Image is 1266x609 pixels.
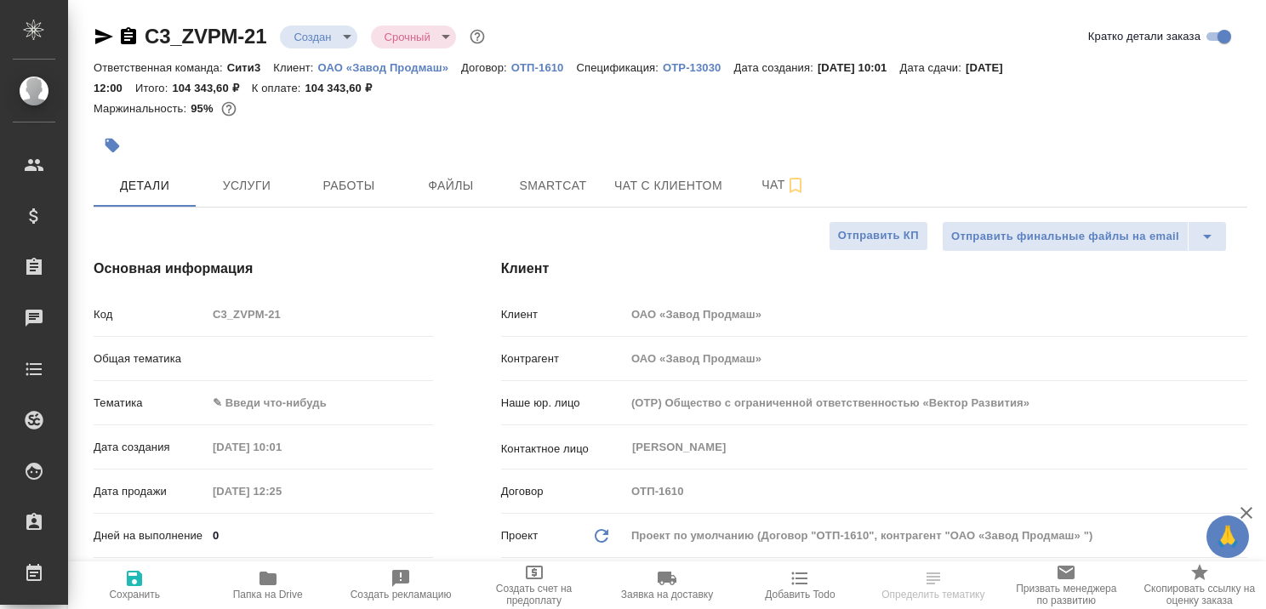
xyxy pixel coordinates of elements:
p: 104 343,60 ₽ [305,82,384,94]
svg: Подписаться [785,175,806,196]
p: Контрагент [501,350,625,367]
span: Чат с клиентом [614,175,722,196]
p: Дата сдачи: [900,61,966,74]
div: ✎ Введи что-нибудь [213,395,413,412]
input: Пустое поле [207,302,433,327]
p: ОТП-1610 [511,61,577,74]
button: 4684.00 RUB; [218,98,240,120]
button: Призвать менеджера по развитию [1000,561,1132,609]
p: 95% [191,102,217,115]
button: Добавить Todo [733,561,866,609]
span: 🙏 [1213,519,1242,555]
p: Проект [501,527,539,544]
input: Пустое поле [207,435,356,459]
a: OTP-13030 [663,60,733,74]
input: Пустое поле [625,479,1247,504]
button: Заявка на доставку [601,561,733,609]
a: C3_ZVPM-21 [145,25,266,48]
input: ✎ Введи что-нибудь [207,523,433,548]
h4: Основная информация [94,259,433,279]
p: К оплате: [252,82,305,94]
p: Ответственная команда: [94,61,227,74]
div: ✎ Введи что-нибудь [207,389,433,418]
p: Дата создания: [733,61,817,74]
input: Пустое поле [207,479,356,504]
button: Добавить тэг [94,127,131,164]
div: Создан [280,26,356,48]
div: Проект по умолчанию (Договор "ОТП-1610", контрагент "ОАО «Завод Продмаш» ") [625,521,1247,550]
p: Маржинальность: [94,102,191,115]
p: Код [94,306,207,323]
p: ОАО «Завод Продмаш» [318,61,461,74]
button: Скопировать ссылку на оценку заказа [1133,561,1266,609]
span: Smartcat [512,175,594,196]
span: Услуги [206,175,288,196]
p: Дата создания [94,439,207,456]
p: 104 343,60 ₽ [172,82,251,94]
button: Скопировать ссылку для ЯМессенджера [94,26,114,47]
span: Отправить КП [838,226,919,246]
input: Пустое поле [625,346,1247,371]
a: ОАО «Завод Продмаш» [318,60,461,74]
button: Отправить финальные файлы на email [942,221,1189,252]
button: Срочный [379,30,436,44]
button: Доп статусы указывают на важность/срочность заказа [466,26,488,48]
span: Призвать менеджера по развитию [1010,583,1122,606]
p: Спецификация: [577,61,663,74]
p: Договор [501,483,625,500]
span: Папка на Drive [233,589,303,600]
span: Кратко детали заказа [1088,28,1200,45]
button: Создать рекламацию [334,561,467,609]
span: Сохранить [109,589,160,600]
div: ​ [207,344,433,373]
p: Дата продажи [94,483,207,500]
h4: Клиент [501,259,1247,279]
div: split button [942,221,1227,252]
p: Сити3 [227,61,274,74]
a: ОТП-1610 [511,60,577,74]
p: Наше юр. лицо [501,395,625,412]
button: Создать счет на предоплату [467,561,600,609]
input: Пустое поле [625,302,1247,327]
p: Клиент [501,306,625,323]
span: Отправить финальные файлы на email [951,227,1179,247]
span: Чат [743,174,824,196]
p: Договор: [461,61,511,74]
p: Клиент: [273,61,317,74]
button: Скопировать ссылку [118,26,139,47]
button: Сохранить [68,561,201,609]
span: Заявка на доставку [621,589,713,600]
p: [DATE] 10:01 [818,61,900,74]
span: Скопировать ссылку на оценку заказа [1143,583,1256,606]
p: Тематика [94,395,207,412]
span: Детали [104,175,185,196]
span: Файлы [410,175,492,196]
p: Контактное лицо [501,441,625,458]
button: Отправить КП [829,221,928,251]
div: Создан [371,26,456,48]
button: 🙏 [1206,515,1249,558]
span: Определить тематику [881,589,984,600]
p: OTP-13030 [663,61,733,74]
span: Работы [308,175,390,196]
button: Папка на Drive [201,561,334,609]
p: Итого: [135,82,172,94]
p: Общая тематика [94,350,207,367]
span: Создать рекламацию [351,589,452,600]
button: Создан [288,30,336,44]
button: Определить тематику [867,561,1000,609]
p: Дней на выполнение [94,527,207,544]
span: Добавить Todo [765,589,835,600]
span: Создать счет на предоплату [477,583,590,606]
input: Пустое поле [625,390,1247,415]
